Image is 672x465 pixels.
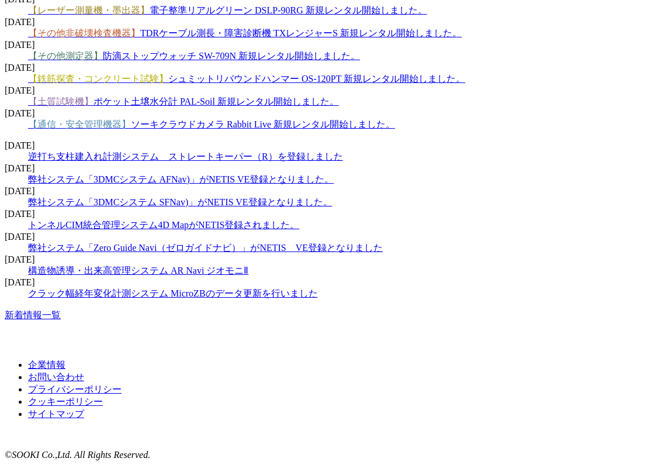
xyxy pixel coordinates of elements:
a: 【通信・安全管理機器】ソーキクラウドカメラ Rabbit Live 新規レンタル開始しました。 [28,119,395,129]
dt: [DATE] [5,186,667,197]
span: 【土質試験機】 [28,97,93,106]
address: ©SOOKI Co.,Ltd. All Rights Reserved. [5,450,667,460]
span: 【その他測定器】 [28,51,103,61]
a: サイトマップ [28,409,84,419]
dt: [DATE] [5,163,667,174]
dt: [DATE] [5,85,667,96]
dt: [DATE] [5,63,667,73]
a: トンネルCIM統合管理システム4D MapがNETIS登録されました。 [28,220,299,230]
a: 構造物誘導・出来高管理システム AR Navi ジオモニⅡ [28,266,248,275]
a: 【鉄筋探査・コンクリート試験】シュミットリバウンドハンマー OS-120PT 新規レンタル開始しました。 [28,74,465,84]
a: クラック幅経年変化計測システム MicroZBのデータ更新を行いました [28,288,318,298]
a: 【土質試験機】ポケット土壌水分計 PAL-Soil 新規レンタル開始しました。 [28,97,339,106]
a: 弊社システム「Zero Guide Navi（ゼロガイドナビ）」がNETIS VE登録となりました [28,243,383,253]
dt: [DATE] [5,209,667,219]
dt: [DATE] [5,108,667,119]
dt: [DATE] [5,277,667,288]
dt: [DATE] [5,140,667,151]
span: 【通信・安全管理機器】 [28,119,131,129]
a: 【その他測定器】防滴ストップウォッチ SW-709N 新規レンタル開始しました。 [28,51,360,61]
a: 【レーザー測量機・墨出器】電子整準リアルグリーン DSLP-90RG 新規レンタル開始しました。 [28,5,427,15]
span: 【レーザー測量機・墨出器】 [28,5,150,15]
a: 【その他非破壊検査機器】TDRケーブル測長・障害診断機 TXレンジャーS 新規レンタル開始しました。 [28,28,462,38]
span: 【その他非破壊検査機器】 [28,28,140,38]
span: 【鉄筋探査・コンクリート試験】 [28,74,168,84]
dt: [DATE] [5,40,667,50]
a: プライバシーポリシー [28,384,122,394]
a: 逆打ち支柱建入れ計測システム ストレートキーパー（R）を登録しました [28,151,343,161]
dt: [DATE] [5,254,667,265]
a: 新着情報一覧 [5,310,61,320]
a: 企業情報 [28,360,65,370]
dt: [DATE] [5,232,667,242]
a: お問い合わせ [28,372,84,382]
a: 弊社システム「3DMCシステム AFNav)」がNETIS VE登録となりました。 [28,174,334,184]
dt: [DATE] [5,17,667,27]
a: 弊社システム「3DMCシステム SFNav)」がNETIS VE登録となりました。 [28,197,332,207]
a: クッキーポリシー [28,397,103,407]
